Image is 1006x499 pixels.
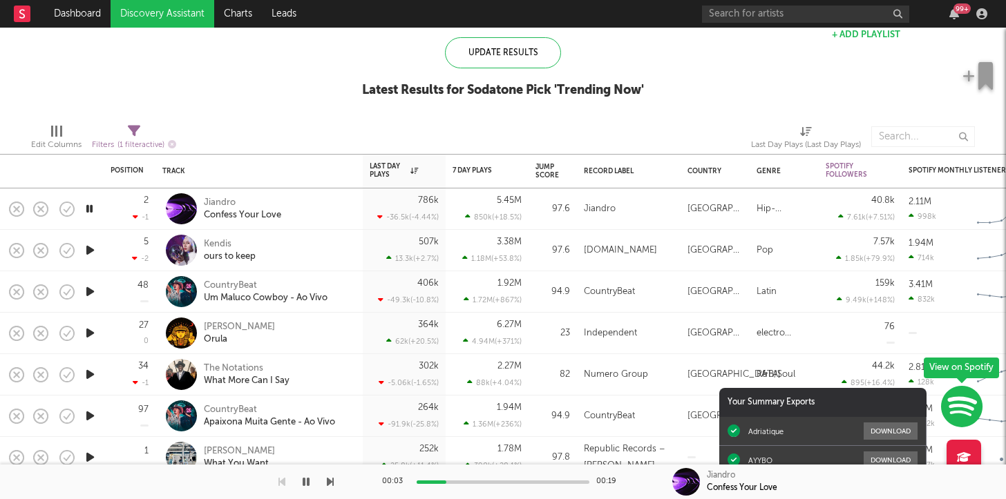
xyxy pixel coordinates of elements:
[381,461,439,470] div: 25.8k ( +11.4 % )
[463,337,522,346] div: 4.94M ( +371 % )
[584,325,637,342] div: Independent
[748,456,772,465] div: AYYBO
[462,254,522,263] div: 1.18M ( +53.8 % )
[909,197,931,206] div: 2.11M
[204,375,290,387] div: What More Can I Say
[687,366,781,383] div: [GEOGRAPHIC_DATA]
[535,284,570,300] div: 94.9
[465,213,522,222] div: 850k ( +18.5 % )
[871,126,975,147] input: Search...
[204,445,275,470] a: [PERSON_NAME]What You Want
[138,362,149,371] div: 34
[596,473,624,490] div: 00:19
[953,3,971,14] div: 99 +
[864,422,918,440] button: Download
[162,167,349,175] div: Track
[133,213,149,222] div: -1
[826,162,874,179] div: Spotify Followers
[909,239,933,248] div: 1.94M
[535,163,559,179] div: Jump Score
[465,461,522,470] div: 390k ( +28.1 % )
[584,167,667,175] div: Record Label
[31,119,82,159] div: Edit Columns
[535,366,570,383] div: 82
[464,295,522,304] div: 1.72M ( +867 % )
[757,242,773,259] div: Pop
[386,254,439,263] div: 13.3k ( +2.7 % )
[687,201,743,217] div: [GEOGRAPHIC_DATA]
[702,6,909,23] input: Search for artists
[687,325,743,342] div: [GEOGRAPHIC_DATA]
[204,404,335,429] a: CountryBeatApaixona Muita Gente - Ao Vivo
[751,137,861,153] div: Last Day Plays (Last Day Plays)
[757,167,805,175] div: Genre
[379,420,439,429] div: -91.9k ( -25.8 % )
[757,201,812,217] div: Hip-Hop/Rap
[386,337,439,346] div: 62k ( +20.5 % )
[418,403,439,412] div: 264k
[204,333,275,346] div: Orula
[535,449,570,466] div: 97.8
[497,279,522,288] div: 1.92M
[137,281,149,290] div: 48
[832,30,900,39] button: + Add Playlist
[204,280,328,292] div: CountryBeat
[418,196,439,205] div: 786k
[497,444,522,453] div: 1.78M
[204,404,335,416] div: CountryBeat
[497,237,522,246] div: 3.38M
[453,166,501,175] div: 7 Day Plays
[871,196,895,205] div: 40.8k
[687,408,743,424] div: [GEOGRAPHIC_DATA]
[924,358,999,378] div: View on Spotify
[144,196,149,205] div: 2
[377,213,439,222] div: -36.5k ( -4.44 % )
[419,237,439,246] div: 507k
[864,451,918,469] button: Download
[909,253,934,262] div: 714k
[584,242,657,259] div: [DOMAIN_NAME]
[467,378,522,387] div: 88k ( +4.04 % )
[687,242,743,259] div: [GEOGRAPHIC_DATA]
[687,167,736,175] div: Country
[875,279,895,288] div: 159k
[419,444,439,453] div: 252k
[884,322,895,331] div: 76
[909,363,933,372] div: 2.81M
[873,237,895,246] div: 7.57k
[139,321,149,330] div: 27
[757,366,795,383] div: R&B/Soul
[382,473,410,490] div: 00:03
[144,337,149,345] div: 0
[132,254,149,263] div: -2
[204,416,335,429] div: Apaixona Muita Gente - Ao Vivo
[909,378,934,387] div: 128k
[378,295,439,304] div: -49.3k ( -10.8 % )
[584,366,648,383] div: Numero Group
[204,362,290,375] div: The Notations
[584,441,674,474] div: Republic Records – [PERSON_NAME]
[837,295,895,304] div: 9.49k ( +148 % )
[757,325,812,342] div: electro corridos
[204,458,275,470] div: What You Want
[204,197,281,222] a: JiandroConfess Your Love
[204,445,275,458] div: [PERSON_NAME]
[144,237,149,246] div: 5
[204,238,256,251] div: Kendis
[872,362,895,371] div: 44.2k
[111,166,144,175] div: Position
[719,388,927,417] div: Your Summary Exports
[419,362,439,371] div: 302k
[707,482,777,494] div: Confess Your Love
[144,447,149,456] div: 1
[417,279,439,288] div: 406k
[497,320,522,329] div: 6.27M
[842,378,895,387] div: 895 ( +16.4 % )
[204,321,275,346] a: [PERSON_NAME]Orula
[687,284,743,300] div: [GEOGRAPHIC_DATA]
[584,284,635,300] div: CountryBeat
[909,280,933,289] div: 3.41M
[204,321,275,333] div: [PERSON_NAME]
[584,201,616,217] div: Jiandro
[362,82,644,99] div: Latest Results for Sodatone Pick ' Trending Now '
